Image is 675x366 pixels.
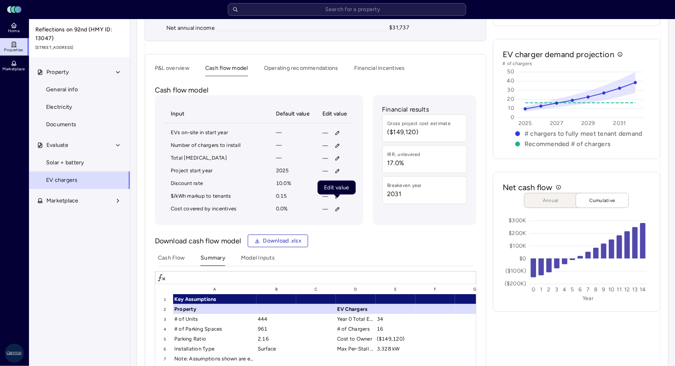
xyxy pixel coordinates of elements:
div: 5 [155,334,173,344]
text: 2029 [582,120,595,127]
div: F [415,284,455,294]
span: ($149,120) [388,127,451,137]
div: # of Units [173,314,256,324]
a: Electricity [29,98,130,116]
span: General info [46,85,78,94]
div: 4 [155,324,173,334]
span: Annual [531,196,571,204]
span: Cumulative [582,196,622,204]
button: P&L overview [155,64,189,76]
span: Reflections on 92nd (HMY ID: 13047) [35,25,124,43]
div: G [455,284,495,294]
span: — [322,192,328,201]
text: $100K [510,243,526,249]
div: Parking Ratio [173,334,256,344]
div: Edit value [318,181,356,195]
span: Download .xlsx [263,237,302,245]
div: Note: Assumptions shown are editable in Model Inputs only [173,354,256,364]
span: Electricity [46,103,72,112]
span: Marketplace [46,196,79,205]
div: Year 0 Total EVs [336,314,376,324]
text: $200K [509,230,526,237]
p: Download cash flow model [155,236,241,246]
text: # of chargers [503,61,532,66]
div: Key Assumptions [173,294,256,304]
text: 2031 [613,120,626,127]
div: Gross project cost estimate [388,119,451,127]
text: 2025 [519,120,532,127]
div: Surface [256,344,296,354]
div: Max Per-Stall Concurrent Power [336,344,376,354]
button: Evaluate [29,137,131,154]
td: 0.15 [270,190,316,203]
td: — [270,139,316,152]
span: EV chargers [46,176,78,185]
text: 10 [508,105,515,112]
span: Marketplace [2,67,25,71]
span: Evaluate [46,141,68,150]
text: 20 [507,96,515,103]
td: 0.0% [270,203,316,216]
div: $31,737 [390,23,410,32]
text: 12 [625,287,631,293]
text: 14 [640,287,646,293]
div: 7 [155,354,173,364]
text: 7 [586,287,590,293]
a: Documents [29,116,130,133]
th: Default value [270,105,316,123]
td: Discount rate [164,177,270,190]
button: Summary [201,254,225,266]
text: 9 [602,287,606,293]
text: 4 [563,287,567,293]
h2: Net cash flow [503,182,553,193]
button: Download .xlsx [248,235,309,247]
text: $0 [519,255,526,262]
button: Financial incentives [354,64,405,76]
h2: EV charger demand projection [503,49,614,60]
div: 961 [256,324,296,334]
span: [STREET_ADDRESS] [35,44,124,51]
td: Number of chargers to install [164,139,270,152]
text: 1 [540,287,542,293]
div: 444 [256,314,296,324]
div: ($149,120) [376,334,415,344]
button: Model Inputs [241,254,275,266]
div: # of Parking Spaces [173,324,256,334]
div: B [256,284,296,294]
div: Breakeven year [388,181,422,189]
div: Installation Type [173,344,256,354]
text: 8 [594,287,598,293]
text: 3 [555,287,559,293]
text: 6 [579,287,582,293]
span: Home [8,29,19,33]
div: EV Chargers [336,304,376,314]
a: EV chargers [29,171,130,189]
div: Cost to Owner [336,334,376,344]
span: Properties [4,48,23,52]
text: 11 [617,287,622,293]
div: 34 [376,314,415,324]
td: 10.0% [270,177,316,190]
span: — [322,129,328,137]
div: E [376,284,415,294]
text: $300K [509,218,526,224]
td: EVs on-site in start year [164,127,270,139]
div: # of Chargers [336,324,376,334]
text: 2 [548,287,551,293]
div: 6 [155,344,173,354]
text: 50 [507,69,515,75]
div: 2.16 [256,334,296,344]
span: Solar + battery [46,158,84,167]
text: 10 [609,287,615,293]
text: ($200K) [505,281,526,287]
span: — [322,179,328,188]
span: — [322,154,328,163]
div: 3.328 kW [376,344,415,354]
a: General info [29,81,130,98]
text: 0 [511,114,514,121]
button: Marketplace [29,192,131,210]
text: 30 [507,87,515,94]
text: 5 [571,287,574,293]
button: Property [29,64,131,81]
